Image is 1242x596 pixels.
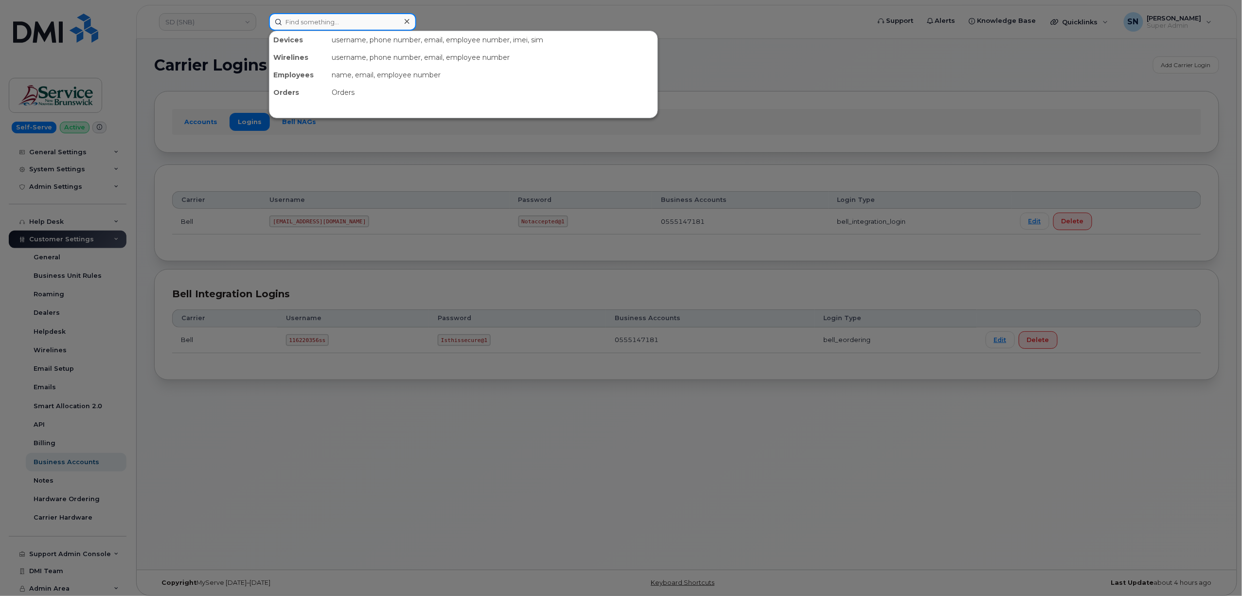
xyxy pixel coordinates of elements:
div: Employees [269,66,328,84]
div: Orders [328,84,657,101]
div: Devices [269,31,328,49]
div: Wirelines [269,49,328,66]
div: Orders [269,84,328,101]
div: name, email, employee number [328,66,657,84]
div: username, phone number, email, employee number, imei, sim [328,31,657,49]
div: username, phone number, email, employee number [328,49,657,66]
